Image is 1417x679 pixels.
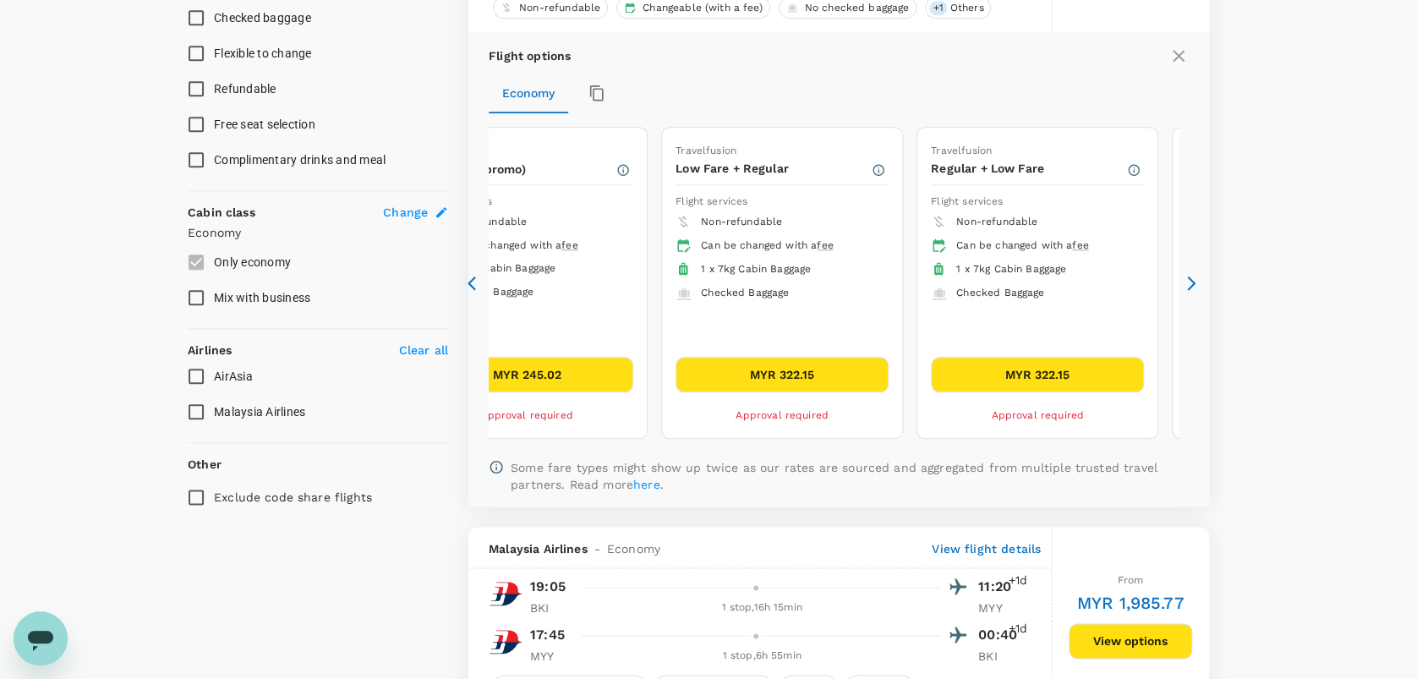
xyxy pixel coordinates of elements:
p: BKI [978,648,1020,665]
a: here [633,478,660,491]
span: Approval required [736,409,829,421]
span: Only economy [214,255,291,269]
span: Others [944,1,991,15]
p: View flight details [932,540,1041,557]
p: MYY [530,648,572,665]
span: Travelfusion [676,145,736,156]
button: MYR 245.02 [420,357,633,392]
p: 19:05 [530,577,566,597]
span: No checked baggage [798,1,916,15]
span: Approval required [991,409,1084,421]
div: 1 stop , 6h 55min [583,648,941,665]
span: Non-refundable [512,1,607,15]
p: Exclude code share flights [214,489,372,506]
strong: Airlines [188,343,232,357]
span: Flight services [676,195,747,207]
div: 1 stop , 16h 15min [583,600,941,616]
span: Changeable (with a fee) [636,1,769,15]
span: Non-refundable [701,216,782,227]
button: MYR 322.15 [931,357,1144,392]
span: Checked Baggage [701,287,789,298]
span: Mix with business [214,291,310,304]
span: +1d [1009,620,1027,637]
p: Some fare types might show up twice as our rates are sourced and aggregated from multiple trusted... [511,459,1189,493]
p: Regular + Low Fare [931,160,1126,177]
h6: MYR 1,985.77 [1077,589,1184,616]
span: Change [383,204,428,221]
p: 00:40 [978,625,1020,645]
p: Fare Only (promo) [420,161,615,178]
span: Flexible to change [214,47,312,60]
span: Non-refundable [956,216,1037,227]
strong: Cabin class [188,205,255,219]
p: 11:20 [978,577,1020,597]
img: MH [489,577,522,611]
span: Economy [607,540,660,557]
span: + 1 [929,1,946,15]
span: Travelfusion [931,145,992,156]
button: View options [1069,623,1192,659]
img: MH [489,625,522,659]
span: fee [817,239,833,251]
span: Flight services [931,195,1003,207]
span: 1 x 7kg Cabin Baggage [446,262,555,274]
span: AirAsia [214,370,253,383]
span: - [588,540,607,557]
span: Checked Baggage [446,286,533,298]
span: fee [1072,239,1088,251]
button: MYR 322.15 [676,357,889,392]
p: Clear all [399,342,448,359]
button: Economy [489,73,568,113]
p: MYY [978,600,1020,616]
p: Economy [188,224,448,241]
span: Checked baggage [214,11,311,25]
span: Malaysia Airlines [489,540,588,557]
span: fee [561,239,577,251]
span: Approval required [480,409,573,421]
p: Low Fare + Regular [676,160,871,177]
p: Flight options [489,47,571,64]
span: Checked Baggage [956,287,1044,298]
iframe: Button to launch messaging window [14,611,68,665]
p: BKI [530,600,572,616]
p: 17:45 [530,625,565,645]
span: +1d [1009,572,1027,589]
span: Refundable [214,82,276,96]
span: Malaysia Airlines [214,405,305,419]
div: Can be changed with a [446,238,620,255]
span: Free seat selection [214,118,315,131]
span: 1 x 7kg Cabin Baggage [701,263,811,275]
span: 1 x 7kg Cabin Baggage [956,263,1066,275]
span: Complimentary drinks and meal [214,153,386,167]
div: Can be changed with a [701,238,875,255]
div: Can be changed with a [956,238,1130,255]
span: From [1118,574,1144,586]
p: Other [188,456,222,473]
